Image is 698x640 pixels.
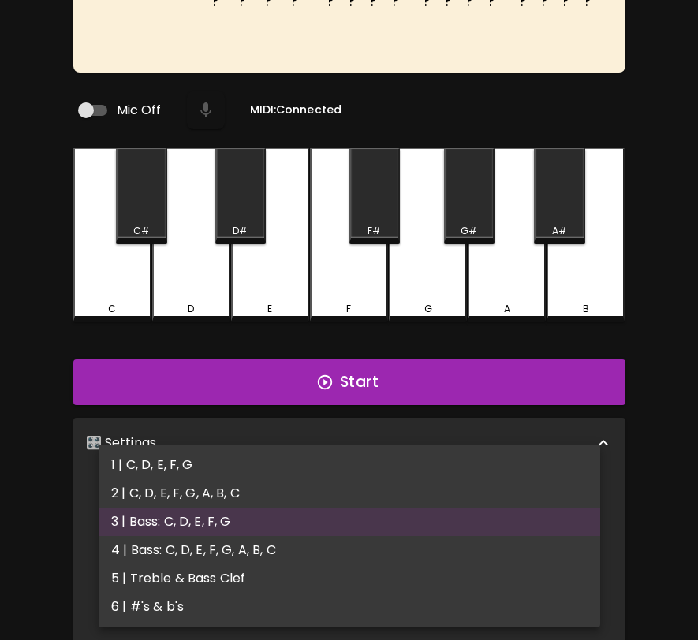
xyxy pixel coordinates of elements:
li: 1 | C, D, E, F, G [99,451,600,479]
li: 5 | Treble & Bass Clef [99,564,600,593]
li: 2 | C, D, E, F, G, A, B, C [99,479,600,508]
li: 6 | #'s & b's [99,593,600,621]
li: 3 | Bass: C, D, E, F, G [99,508,600,536]
li: 4 | Bass: C, D, E, F, G, A, B, C [99,536,600,564]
